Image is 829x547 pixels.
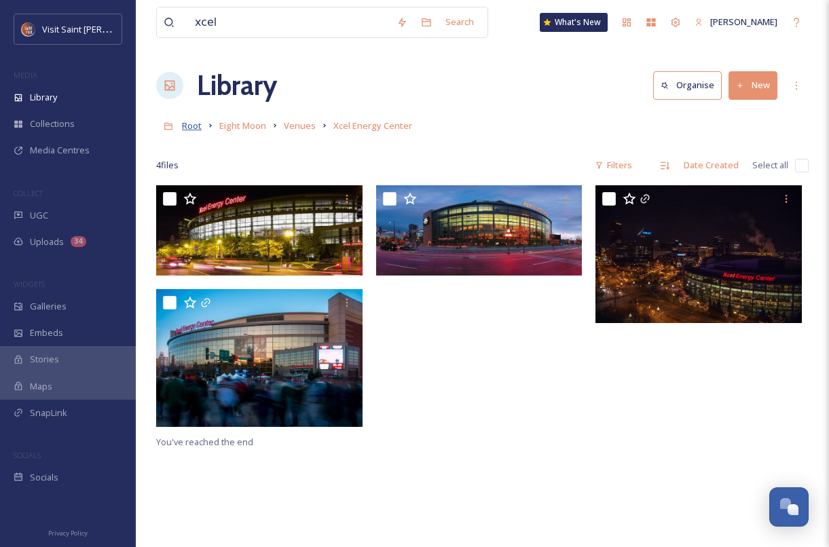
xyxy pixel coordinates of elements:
[30,91,57,104] span: Library
[333,117,412,134] a: Xcel Energy Center
[677,152,745,178] div: Date Created
[156,289,363,427] img: 059-3-0700_jpeg.jpg
[156,159,179,172] span: 4 file s
[333,119,412,132] span: Xcel Energy Center
[752,159,788,172] span: Select all
[540,13,608,32] a: What's New
[30,235,64,248] span: Uploads
[14,279,45,289] span: WIDGETS
[688,9,784,35] a: [PERSON_NAME]
[376,185,583,276] img: Xcel Energy Center (1).jpg
[48,524,88,540] a: Privacy Policy
[30,380,52,393] span: Maps
[14,188,43,198] span: COLLECT
[595,185,802,323] img: 059-3-0798_jpeg.jpg
[30,209,48,222] span: UGC
[30,353,59,366] span: Stories
[188,7,390,37] input: Search your library
[71,236,86,247] div: 34
[30,117,75,130] span: Collections
[284,119,316,132] span: Venues
[588,152,639,178] div: Filters
[284,117,316,134] a: Venues
[653,71,722,99] button: Organise
[30,407,67,419] span: SnapLink
[42,22,151,35] span: Visit Saint [PERSON_NAME]
[182,117,202,134] a: Root
[14,450,41,460] span: SOCIALS
[439,9,481,35] div: Search
[219,119,266,132] span: Eight Moon
[729,71,777,99] button: New
[219,117,266,134] a: Eight Moon
[769,487,809,527] button: Open Chat
[182,119,202,132] span: Root
[22,22,35,36] img: Visit%20Saint%20Paul%20Updated%20Profile%20Image.jpg
[14,70,37,80] span: MEDIA
[197,65,277,106] a: Library
[30,144,90,157] span: Media Centres
[48,529,88,537] span: Privacy Policy
[156,185,363,276] img: Xcel Energy Center (2).jpg
[30,300,67,313] span: Galleries
[710,16,777,28] span: [PERSON_NAME]
[30,326,63,339] span: Embeds
[30,471,58,484] span: Socials
[156,436,253,448] span: You've reached the end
